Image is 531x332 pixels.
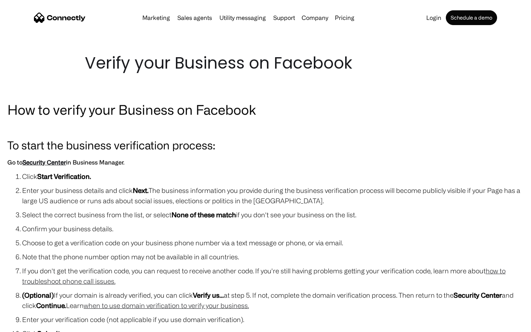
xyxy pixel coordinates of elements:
li: Click [22,171,524,181]
aside: Language selected: English [7,319,44,329]
li: Choose to get a verification code on your business phone number via a text message or phone, or v... [22,238,524,248]
h2: How to verify your Business on Facebook [7,100,524,119]
strong: (Optional) [22,291,54,299]
p: ‍ [7,122,524,133]
strong: Verify us... [193,291,224,299]
li: Enter your verification code (not applicable if you use domain verification). [22,314,524,325]
li: Select the correct business from the list, or select if you don't see your business on the list. [22,210,524,220]
li: Confirm your business details. [22,224,524,234]
h1: Verify your Business on Facebook [85,52,446,75]
div: Company [299,13,330,23]
a: Sales agents [174,15,215,21]
li: If you don't get the verification code, you can request to receive another code. If you're still ... [22,266,524,286]
li: Note that the phone number option may not be available in all countries. [22,252,524,262]
strong: Security Center [454,291,502,299]
ul: Language list [15,319,44,329]
a: Login [423,15,444,21]
a: Schedule a demo [446,10,497,25]
a: Security Center [22,159,66,166]
a: Pricing [332,15,357,21]
strong: None of these match [171,211,236,218]
a: when to use domain verification to verify your business. [84,302,249,309]
h3: To start the business verification process: [7,136,524,153]
li: Enter your business details and click The business information you provide during the business ve... [22,185,524,206]
a: Support [270,15,298,21]
strong: Start Verification. [37,173,91,180]
strong: Continue. [36,302,66,309]
a: home [34,12,86,23]
a: Marketing [139,15,173,21]
h6: Go to in Business Manager. [7,157,524,167]
a: Utility messaging [216,15,269,21]
li: If your domain is already verified, you can click at step 5. If not, complete the domain verifica... [22,290,524,311]
strong: Next. [133,187,149,194]
div: Company [302,13,328,23]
